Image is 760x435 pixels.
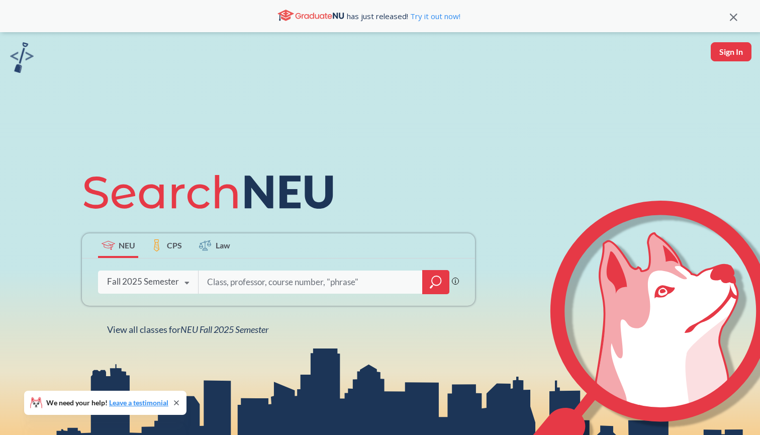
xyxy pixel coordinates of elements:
a: Leave a testimonial [109,398,168,407]
div: magnifying glass [422,270,449,294]
span: NEU Fall 2025 Semester [180,324,268,335]
div: Fall 2025 Semester [107,276,179,287]
span: has just released! [347,11,460,22]
span: CPS [167,239,182,251]
img: sandbox logo [10,42,34,73]
span: We need your help! [46,399,168,406]
input: Class, professor, course number, "phrase" [206,272,415,293]
a: sandbox logo [10,42,34,76]
span: NEU [119,239,135,251]
span: View all classes for [107,324,268,335]
button: Sign In [711,42,751,61]
svg: magnifying glass [430,275,442,289]
span: Law [216,239,230,251]
a: Try it out now! [408,11,460,21]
